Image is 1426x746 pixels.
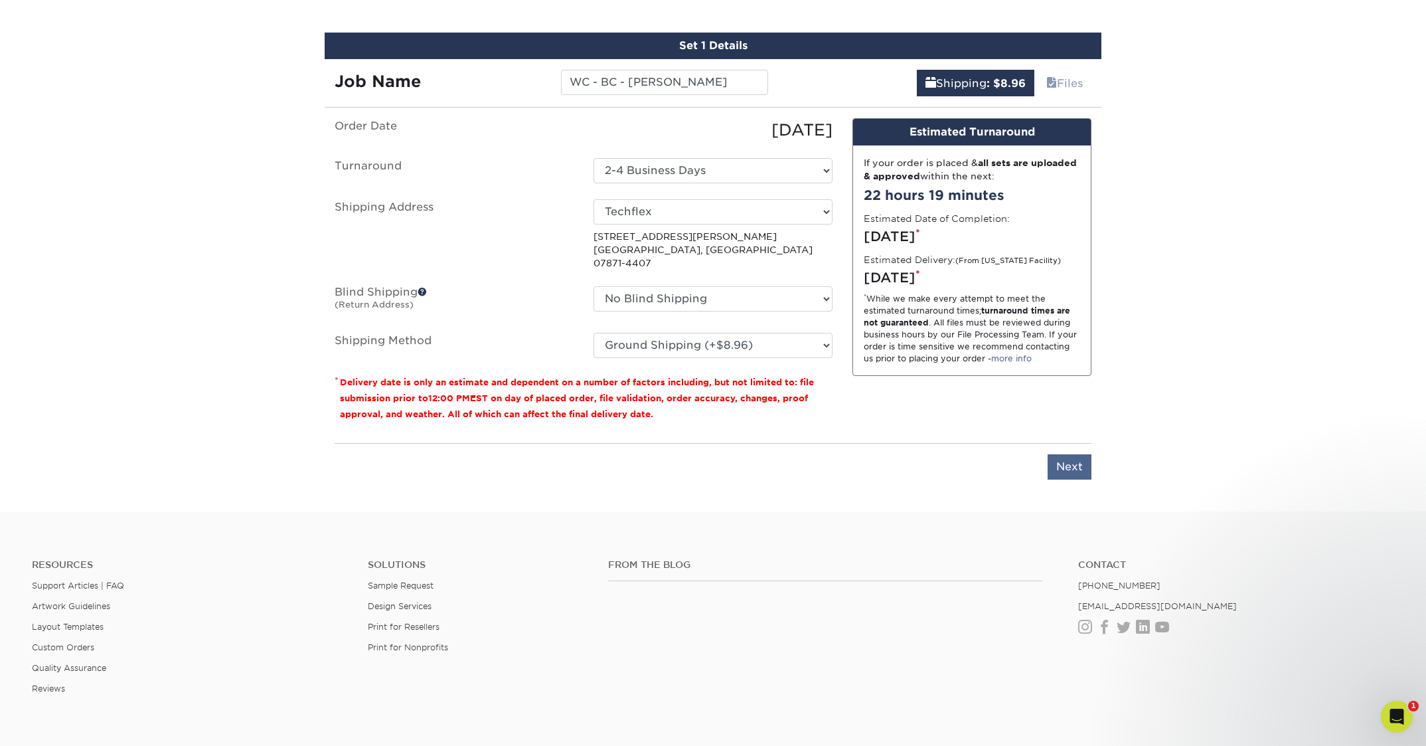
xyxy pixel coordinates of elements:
[340,377,814,419] small: Delivery date is only an estimate and dependent on a number of factors including, but not limited...
[1078,559,1394,571] a: Contact
[325,158,584,183] label: Turnaround
[32,601,110,611] a: Artwork Guidelines
[594,230,832,270] p: [STREET_ADDRESS][PERSON_NAME] [GEOGRAPHIC_DATA], [GEOGRAPHIC_DATA] 07871-4407
[368,642,448,652] a: Print for Nonprofits
[1038,70,1091,96] a: Files
[864,253,1061,266] label: Estimated Delivery:
[368,559,588,571] h4: Solutions
[1078,581,1160,591] a: [PHONE_NUMBER]
[368,622,439,632] a: Print for Resellers
[864,156,1080,183] div: If your order is placed & within the next:
[1381,701,1413,733] iframe: Intercom live chat
[368,581,434,591] a: Sample Request
[561,70,767,95] input: Enter a job name
[325,286,584,317] label: Blind Shipping
[325,33,1101,59] div: Set 1 Details
[864,212,1010,225] label: Estimated Date of Completion:
[1408,701,1419,711] span: 1
[584,118,842,142] div: [DATE]
[325,118,584,142] label: Order Date
[1046,77,1057,90] span: files
[917,70,1034,96] a: Shipping: $8.96
[32,622,104,632] a: Layout Templates
[32,663,106,673] a: Quality Assurance
[1078,601,1237,611] a: [EMAIL_ADDRESS][DOMAIN_NAME]
[335,72,421,91] strong: Job Name
[864,227,1080,246] div: [DATE]
[864,185,1080,205] div: 22 hours 19 minutes
[864,293,1080,365] div: While we make every attempt to meet the estimated turnaround times; . All files must be reviewed ...
[32,559,348,571] h4: Resources
[325,333,584,358] label: Shipping Method
[955,256,1061,265] small: (From [US_STATE] Facility)
[325,199,584,270] label: Shipping Address
[987,77,1026,90] b: : $8.96
[32,642,94,652] a: Custom Orders
[368,601,432,611] a: Design Services
[32,581,124,591] a: Support Articles | FAQ
[864,268,1080,288] div: [DATE]
[428,393,470,403] span: 12:00 PM
[32,684,65,694] a: Reviews
[1048,454,1091,480] input: Next
[925,77,936,90] span: shipping
[335,300,414,310] small: (Return Address)
[853,119,1091,145] div: Estimated Turnaround
[608,559,1042,571] h4: From the Blog
[991,353,1032,363] a: more info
